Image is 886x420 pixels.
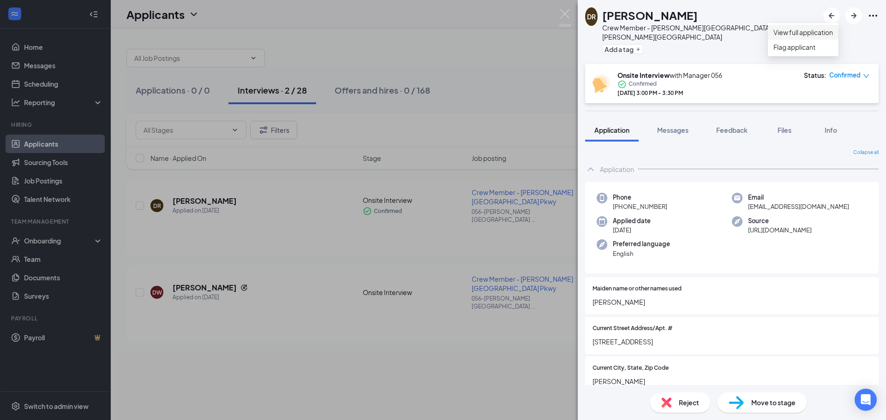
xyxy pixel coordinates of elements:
[593,376,871,386] span: [PERSON_NAME]
[751,397,796,408] span: Move to stage
[593,337,871,347] span: [STREET_ADDRESS]
[845,7,862,24] button: ArrowRight
[613,249,670,258] span: English
[868,10,879,21] svg: Ellipses
[617,71,722,80] div: with Manager 056
[617,71,670,79] b: Onsite Interview
[613,239,670,248] span: Preferred language
[617,80,627,89] svg: CheckmarkCircle
[748,193,849,202] span: Email
[855,389,877,411] div: Open Intercom Messenger
[823,7,840,24] button: ArrowLeftNew
[863,73,869,79] span: down
[778,126,791,134] span: Files
[825,126,837,134] span: Info
[829,71,861,80] span: Confirmed
[587,12,596,21] div: DR
[602,23,819,41] div: Crew Member - [PERSON_NAME][GEOGRAPHIC_DATA] Pkwy at 056-[PERSON_NAME][GEOGRAPHIC_DATA]
[826,10,837,21] svg: ArrowLeftNew
[613,225,651,235] span: [DATE]
[716,126,748,134] span: Feedback
[593,364,669,373] span: Current City, State, Zip Code
[602,7,698,23] h1: [PERSON_NAME]
[585,164,596,175] svg: ChevronUp
[773,27,833,37] a: View full application
[629,80,657,89] span: Confirmed
[617,89,722,97] div: [DATE] 3:00 PM - 3:30 PM
[848,10,859,21] svg: ArrowRight
[635,47,641,52] svg: Plus
[748,216,812,225] span: Source
[748,225,812,235] span: [URL][DOMAIN_NAME]
[613,216,651,225] span: Applied date
[593,297,871,307] span: [PERSON_NAME]
[679,397,699,408] span: Reject
[594,126,629,134] span: Application
[748,202,849,211] span: [EMAIL_ADDRESS][DOMAIN_NAME]
[593,324,672,333] span: Current Street Address/Apt. #
[657,126,688,134] span: Messages
[600,165,634,174] div: Application
[593,284,682,293] span: Maiden name or other names used
[853,149,879,156] span: Collapse all
[613,202,667,211] span: [PHONE_NUMBER]
[804,71,826,80] div: Status :
[613,193,667,202] span: Phone
[602,44,643,54] button: PlusAdd a tag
